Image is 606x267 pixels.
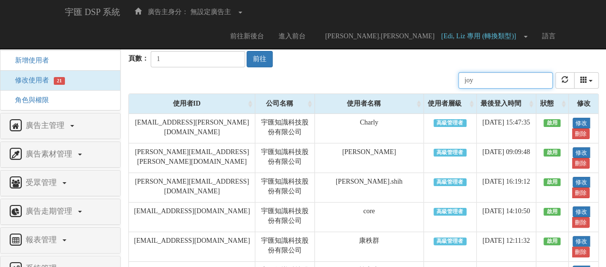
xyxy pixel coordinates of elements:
td: [PERSON_NAME][EMAIL_ADDRESS][DOMAIN_NAME] [129,173,255,203]
a: 刪除 [572,217,590,228]
input: Search [458,72,553,89]
span: [PERSON_NAME].[PERSON_NAME] [320,32,439,40]
a: 修改 [573,177,590,188]
div: 使用者ID [129,94,255,113]
span: 受眾管理 [23,178,62,187]
span: 廣告走期管理 [23,207,77,215]
a: 修改 [573,236,590,247]
a: 廣告素材管理 [8,147,113,162]
div: 使用者層級 [424,94,476,113]
td: [DATE] 14:10:50 [476,203,536,232]
span: 廣告主身分： [148,8,188,16]
td: [EMAIL_ADDRESS][DOMAIN_NAME] [129,232,255,262]
span: 廣告主管理 [23,121,69,129]
div: 狀態 [536,94,568,113]
span: 啟用 [544,149,560,157]
div: Columns [574,72,599,89]
a: 新增使用者 [8,57,49,64]
a: 角色與權限 [8,96,49,104]
div: 最後登入時間 [477,94,536,113]
td: 宇匯知識科技股份有限公司 [255,203,315,232]
span: 高級管理者 [434,208,466,216]
a: 修改 [573,206,590,217]
td: 宇匯知識科技股份有限公司 [255,232,315,262]
span: 21 [54,77,65,85]
a: 刪除 [572,188,590,198]
a: 廣告主管理 [8,118,113,134]
a: 修改使用者 [8,77,49,84]
span: 報表管理 [23,236,62,244]
td: [EMAIL_ADDRESS][DOMAIN_NAME] [129,203,255,232]
a: 廣告走期管理 [8,204,113,220]
a: 修改 [573,118,590,128]
td: 宇匯知識科技股份有限公司 [255,173,315,203]
td: [PERSON_NAME][EMAIL_ADDRESS][PERSON_NAME][DOMAIN_NAME] [129,143,255,173]
td: 宇匯知識科技股份有限公司 [255,143,315,173]
span: 啟用 [544,178,560,186]
div: 公司名稱 [255,94,314,113]
div: 使用者名稱 [315,94,423,113]
span: 高級管理者 [434,119,466,127]
button: columns [574,72,599,89]
span: 無設定廣告主 [190,8,231,16]
a: 語言 [535,24,563,48]
a: [PERSON_NAME].[PERSON_NAME] [Edi, Liz 專用 (轉換類型)] [313,24,535,48]
span: 高級管理者 [434,237,466,245]
td: [DATE] 12:11:32 [476,232,536,262]
a: 前往新後台 [223,24,271,48]
a: 刪除 [572,247,590,257]
a: 受眾管理 [8,175,113,191]
button: refresh [555,72,575,89]
span: 廣告素材管理 [23,150,77,158]
td: 康秩群 [314,232,423,262]
a: 報表管理 [8,233,113,248]
label: 頁數： [128,54,149,63]
a: 刪除 [572,128,590,139]
span: 啟用 [544,237,560,245]
div: 修改 [569,94,598,113]
td: 宇匯知識科技股份有限公司 [255,114,315,143]
td: core [314,203,423,232]
td: [PERSON_NAME] [314,143,423,173]
span: 啟用 [544,119,560,127]
td: [EMAIL_ADDRESS][PERSON_NAME][DOMAIN_NAME] [129,114,255,143]
td: Charly [314,114,423,143]
a: 刪除 [572,158,590,169]
span: 高級管理者 [434,149,466,157]
a: 進入前台 [271,24,313,48]
span: 啟用 [544,208,560,216]
a: 修改 [573,147,590,158]
button: 前往 [247,51,273,67]
td: [DATE] 15:47:35 [476,114,536,143]
td: [PERSON_NAME].shih [314,173,423,203]
td: [DATE] 16:19:12 [476,173,536,203]
span: [Edi, Liz 專用 (轉換類型)] [441,32,521,40]
td: [DATE] 09:09:48 [476,143,536,173]
span: 高級管理者 [434,178,466,186]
